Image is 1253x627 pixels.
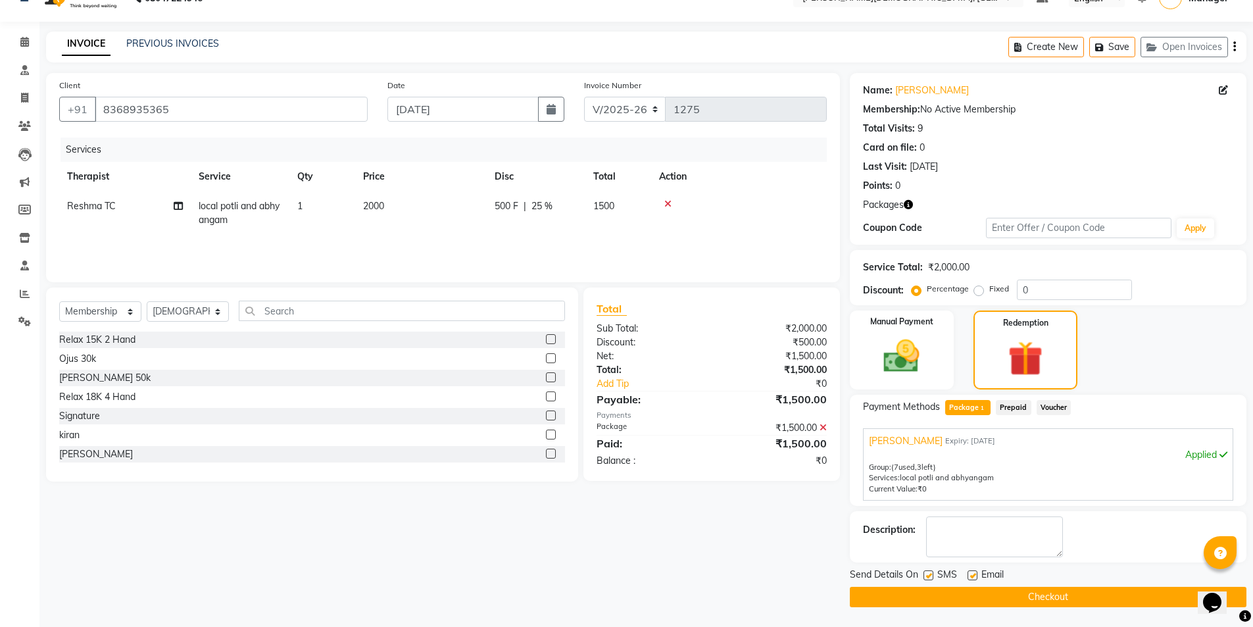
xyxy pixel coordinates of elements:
div: ₹0 [712,454,837,468]
div: 9 [918,122,923,136]
span: Expiry: [DATE] [945,436,995,447]
div: 0 [895,179,900,193]
div: ₹1,500.00 [712,363,837,377]
span: Services: [869,473,900,482]
div: Total: [587,363,712,377]
span: Package [945,400,991,415]
span: Total [597,302,627,316]
input: Search by Name/Mobile/Email/Code [95,97,368,122]
a: [PERSON_NAME] [895,84,969,97]
span: Send Details On [850,568,918,584]
button: Save [1089,37,1135,57]
div: ₹1,500.00 [712,349,837,363]
span: 25 % [531,199,553,213]
button: Apply [1177,218,1214,238]
label: Client [59,80,80,91]
span: local potli and abhyangam [900,473,994,482]
a: INVOICE [62,32,111,56]
th: Total [585,162,651,191]
button: Open Invoices [1141,37,1228,57]
button: Checkout [850,587,1246,607]
label: Manual Payment [870,316,933,328]
div: No Active Membership [863,103,1233,116]
div: Balance : [587,454,712,468]
span: Group: [869,463,891,472]
div: Discount: [863,284,904,297]
div: Paid: [587,436,712,451]
span: 1 [297,200,303,212]
img: _gift.svg [997,337,1054,380]
input: Search [239,301,565,321]
div: Services [61,138,837,162]
span: (7 [891,463,898,472]
div: ₹1,500.00 [712,391,837,407]
span: 2000 [363,200,384,212]
th: Service [191,162,289,191]
div: ₹1,500.00 [712,436,837,451]
div: [DATE] [910,160,938,174]
span: [PERSON_NAME] [869,434,943,448]
span: ₹0 [918,484,927,493]
div: Payable: [587,391,712,407]
label: Date [387,80,405,91]
span: Prepaid [996,400,1031,415]
label: Percentage [927,283,969,295]
button: Create New [1008,37,1084,57]
span: SMS [937,568,957,584]
input: Enter Offer / Coupon Code [986,218,1171,238]
span: used, left) [891,463,936,472]
div: ₹0 [733,377,837,391]
iframe: chat widget [1198,574,1240,614]
div: Points: [863,179,893,193]
span: Email [981,568,1004,584]
span: Reshma TC [67,200,116,212]
div: 0 [920,141,925,155]
div: Last Visit: [863,160,907,174]
th: Action [651,162,827,191]
span: Current Value: [869,484,918,493]
span: Payment Methods [863,400,940,414]
a: Add Tip [587,377,732,391]
div: Membership: [863,103,920,116]
span: 1500 [593,200,614,212]
div: Card on file: [863,141,917,155]
span: 500 F [495,199,518,213]
div: Relax 18K 4 Hand [59,390,135,404]
a: PREVIOUS INVOICES [126,38,219,49]
button: +91 [59,97,96,122]
div: Discount: [587,336,712,349]
label: Invoice Number [584,80,641,91]
div: [PERSON_NAME] [59,447,133,461]
th: Qty [289,162,355,191]
div: Sub Total: [587,322,712,336]
img: _cash.svg [872,336,931,377]
div: Service Total: [863,261,923,274]
div: Name: [863,84,893,97]
div: Coupon Code [863,221,987,235]
label: Redemption [1003,317,1048,329]
span: | [524,199,526,213]
div: ₹2,000.00 [712,322,837,336]
div: [PERSON_NAME] 50k [59,371,151,385]
th: Disc [487,162,585,191]
div: Ojus 30k [59,352,96,366]
div: Applied [869,448,1227,462]
div: Signature [59,409,100,423]
th: Therapist [59,162,191,191]
div: Total Visits: [863,122,915,136]
label: Fixed [989,283,1009,295]
span: Voucher [1037,400,1071,415]
div: Payments [597,410,826,421]
span: local potli and abhyangam [199,200,280,226]
span: 1 [979,405,986,413]
div: ₹500.00 [712,336,837,349]
span: 3 [917,463,921,472]
div: ₹2,000.00 [928,261,970,274]
div: Package [587,421,712,435]
div: Description: [863,523,916,537]
span: Packages [863,198,904,212]
div: ₹1,500.00 [712,421,837,435]
th: Price [355,162,487,191]
div: Relax 15K 2 Hand [59,333,135,347]
div: kiran [59,428,80,442]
